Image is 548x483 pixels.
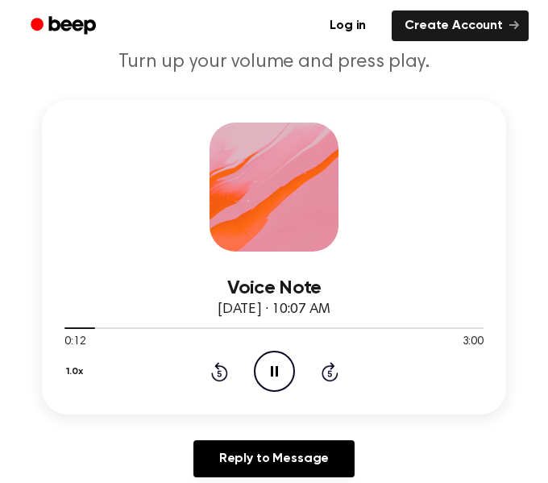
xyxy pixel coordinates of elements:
a: Reply to Message [193,440,355,477]
span: 3:00 [463,334,484,351]
a: Beep [19,10,110,42]
a: Create Account [392,10,529,41]
span: 0:12 [64,334,85,351]
span: [DATE] · 10:07 AM [218,302,330,317]
p: Turn up your volume and press play. [19,50,529,74]
button: 1.0x [64,358,89,385]
h3: Voice Note [64,277,484,299]
a: Log in [313,7,382,44]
